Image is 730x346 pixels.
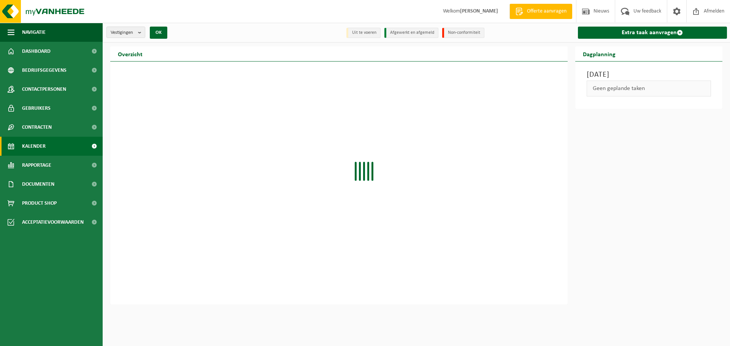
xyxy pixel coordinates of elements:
strong: [PERSON_NAME] [460,8,498,14]
a: Offerte aanvragen [509,4,572,19]
span: Product Shop [22,194,57,213]
li: Non-conformiteit [442,28,484,38]
div: Geen geplande taken [587,81,711,96]
button: OK [150,27,167,39]
span: Dashboard [22,42,51,61]
span: Gebruikers [22,99,51,118]
span: Contactpersonen [22,80,66,99]
span: Bedrijfsgegevens [22,61,67,80]
span: Acceptatievoorwaarden [22,213,84,232]
span: Vestigingen [111,27,135,38]
span: Documenten [22,175,54,194]
button: Vestigingen [106,27,145,38]
span: Offerte aanvragen [525,8,568,15]
li: Uit te voeren [346,28,381,38]
h3: [DATE] [587,69,711,81]
span: Contracten [22,118,52,137]
h2: Overzicht [110,46,150,61]
span: Kalender [22,137,46,156]
li: Afgewerkt en afgemeld [384,28,438,38]
h2: Dagplanning [575,46,623,61]
span: Navigatie [22,23,46,42]
span: Rapportage [22,156,51,175]
a: Extra taak aanvragen [578,27,727,39]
